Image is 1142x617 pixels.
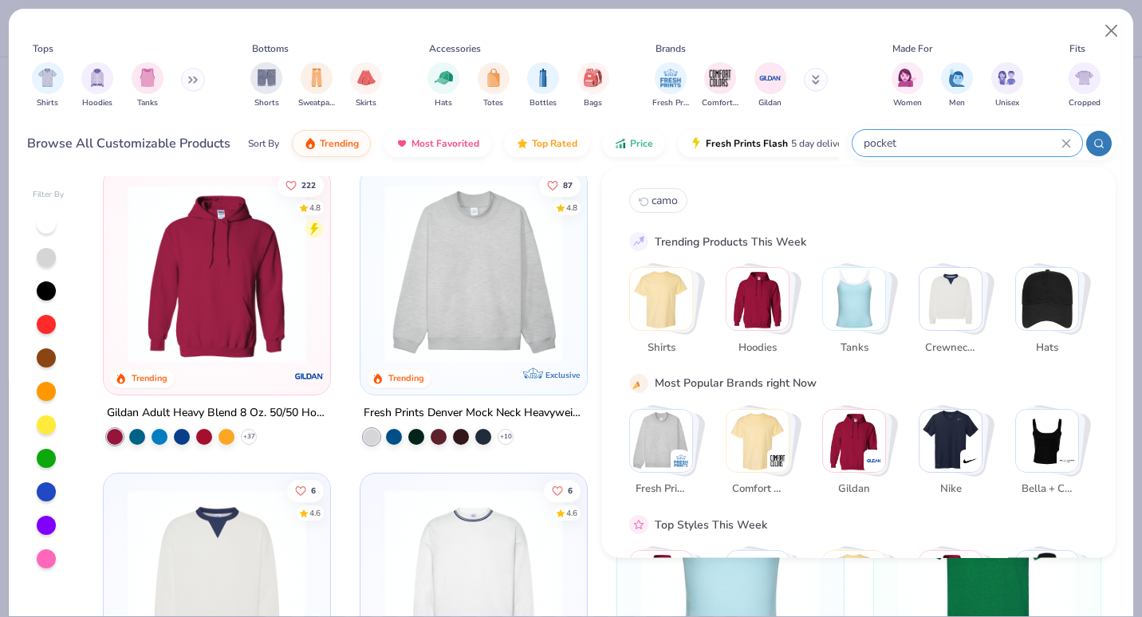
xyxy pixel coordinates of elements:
img: most_fav.gif [396,137,408,150]
button: filter button [652,62,689,109]
img: Hoodies Image [89,69,106,87]
span: + 10 [500,432,512,442]
img: f5d85501-0dbb-4ee4-b115-c08fa3845d83 [376,184,571,363]
img: Preppy [1016,551,1078,613]
span: Bella + Canvas [1021,481,1073,497]
img: Shirts [630,268,692,330]
span: Trending [320,137,359,150]
button: filter button [577,62,609,109]
button: filter button [32,62,64,109]
div: Sort By [248,136,279,151]
button: filter button [478,62,510,109]
span: Fresh Prints [635,481,687,497]
span: Unisex [995,97,1019,109]
img: TopRated.gif [516,137,529,150]
div: Accessories [429,41,481,56]
img: Classic [630,551,692,613]
span: Hoodies [731,340,783,356]
img: Hats Image [435,69,453,87]
img: Shorts Image [258,69,276,87]
img: Fresh Prints Image [659,66,683,90]
img: Gildan logo [293,360,325,392]
img: flash.gif [690,137,703,150]
div: Fresh Prints Denver Mock Neck Heavyweight Sweatshirt [364,403,584,423]
div: Bottoms [252,41,289,56]
button: Like [278,174,325,196]
img: Comfort Colors Image [708,66,732,90]
span: Most Favorited [412,137,479,150]
img: Nike [920,409,982,471]
img: Gildan [823,409,885,471]
button: filter button [427,62,459,109]
img: Nike [963,452,979,468]
button: filter button [298,62,335,109]
img: Cropped Image [1075,69,1093,87]
span: Totes [483,97,503,109]
span: Crewnecks [924,340,976,356]
img: Men Image [948,69,966,87]
button: Stack Card Button Nike [919,408,992,503]
img: Fresh Prints [673,452,689,468]
button: Stack Card Button Fresh Prints [629,408,703,503]
button: filter button [892,62,923,109]
div: Fits [1069,41,1085,56]
img: Bella + Canvas [1016,409,1078,471]
div: Most Popular Brands right Now [655,375,817,391]
button: filter button [250,62,282,109]
button: Close [1097,16,1127,46]
img: Bags Image [584,69,601,87]
span: 6 [568,486,573,494]
span: Tanks [828,340,880,356]
button: Price [602,130,665,157]
span: Nike [924,481,976,497]
img: Hoodies [727,268,789,330]
img: Gildan [866,452,882,468]
span: 222 [302,181,317,189]
span: Bags [584,97,602,109]
div: Tops [33,41,53,56]
img: Tanks Image [139,69,156,87]
div: filter for Fresh Prints [652,62,689,109]
span: Women [893,97,922,109]
span: Hats [1021,340,1073,356]
div: filter for Bags [577,62,609,109]
span: Men [949,97,965,109]
input: Try "T-Shirt" [862,134,1061,152]
button: Stack Card Button Comfort Colors [726,408,799,503]
div: Browse All Customizable Products [27,134,230,153]
span: Fresh Prints Flash [706,137,788,150]
button: filter button [1069,62,1101,109]
img: Athleisure [823,551,885,613]
div: filter for Bottles [527,62,559,109]
button: filter button [350,62,382,109]
div: filter for Shirts [32,62,64,109]
span: Fresh Prints [652,97,689,109]
button: Stack Card Button Gildan [822,408,896,503]
span: Price [630,137,653,150]
span: Bottles [530,97,557,109]
button: filter button [81,62,113,109]
img: Comfort Colors [770,452,786,468]
button: Top Rated [504,130,589,157]
span: Sweatpants [298,97,335,109]
button: Stack Card Button Tanks [822,267,896,362]
button: filter button [527,62,559,109]
button: Like [544,479,581,501]
div: filter for Cropped [1069,62,1101,109]
span: Gildan [828,481,880,497]
img: pink_star.gif [632,517,646,532]
span: Skirts [356,97,376,109]
img: Bella + Canvas [1059,452,1075,468]
div: filter for Shorts [250,62,282,109]
button: filter button [941,62,973,109]
div: filter for Skirts [350,62,382,109]
img: Sweatpants Image [308,69,325,87]
div: Made For [892,41,932,56]
div: filter for Hats [427,62,459,109]
img: trend_line.gif [632,234,646,249]
span: 5 day delivery [791,135,850,153]
div: Trending Products This Week [655,233,806,250]
img: Comfort Colors [727,409,789,471]
span: 87 [563,181,573,189]
button: Trending [292,130,371,157]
